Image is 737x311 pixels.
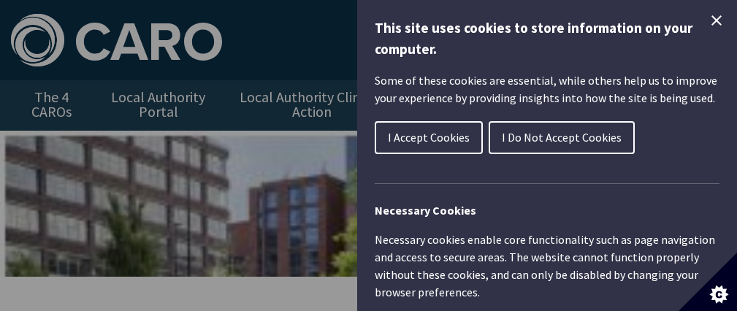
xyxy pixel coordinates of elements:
[375,121,483,154] button: I Accept Cookies
[375,231,719,301] p: Necessary cookies enable core functionality such as page navigation and access to secure areas. T...
[388,130,470,145] span: I Accept Cookies
[489,121,635,154] button: I Do Not Accept Cookies
[375,72,719,107] p: Some of these cookies are essential, while others help us to improve your experience by providing...
[375,18,719,60] h1: This site uses cookies to store information on your computer.
[502,130,622,145] span: I Do Not Accept Cookies
[679,253,737,311] button: Set cookie preferences
[375,201,719,219] h2: Necessary Cookies
[708,12,725,29] button: Close Cookie Control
